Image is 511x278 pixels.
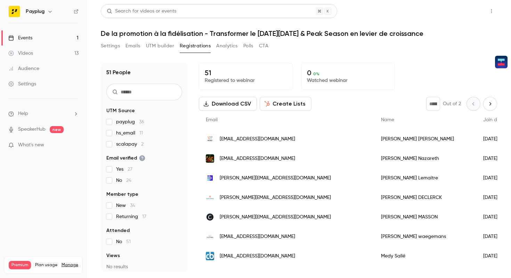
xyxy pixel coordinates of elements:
button: Settings [101,40,120,52]
button: Share [453,4,480,18]
img: cyrnea.com [206,213,214,221]
span: Yes [116,166,132,173]
span: 51 [126,239,131,244]
span: 2 [141,142,144,147]
img: wobz.com [206,135,214,143]
p: No results [106,263,182,270]
span: payplug [116,118,144,125]
span: [PERSON_NAME][EMAIL_ADDRESS][DOMAIN_NAME] [220,194,331,201]
span: New [116,202,135,209]
div: Events [8,34,32,41]
span: 27 [128,167,132,172]
span: Plan usage [35,262,57,268]
button: Download CSV [199,97,257,111]
span: new [50,126,64,133]
div: [PERSON_NAME] [PERSON_NAME] [374,129,476,149]
span: Attended [106,227,130,234]
button: Emails [125,40,140,52]
span: 11 [139,131,143,136]
button: Registrations [180,40,211,52]
span: UTM Source [106,107,135,114]
span: [EMAIL_ADDRESS][DOMAIN_NAME] [220,233,295,240]
span: What's new [18,141,44,149]
span: Email [206,117,218,122]
p: Watched webinar [307,77,389,84]
span: 17 [142,214,146,219]
h1: 51 People [106,68,131,77]
img: cotebrico.fr [206,252,214,260]
p: 0 [307,69,389,77]
span: Name [381,117,394,122]
span: Help [18,110,28,117]
span: Email verified [106,155,145,162]
span: [EMAIL_ADDRESS][DOMAIN_NAME] [220,136,295,143]
h6: Payplug [26,8,44,15]
img: nkosiagro.com [206,154,214,163]
img: dataiads.io [206,174,214,182]
span: 24 [126,178,131,183]
span: 0 % [313,71,319,76]
div: [PERSON_NAME] waegemans [374,227,476,246]
div: [PERSON_NAME] Lemaitre [374,168,476,188]
img: Payplug [9,6,20,17]
iframe: Noticeable Trigger [70,142,79,148]
span: Returning [116,213,146,220]
span: No [116,238,131,245]
li: help-dropdown-opener [8,110,79,117]
div: [PERSON_NAME] DECLERCK [374,188,476,207]
div: Videos [8,50,33,57]
span: Join date [483,117,505,122]
span: hs_email [116,130,143,137]
img: easy-clothes.com [206,232,214,241]
button: UTM builder [146,40,174,52]
p: Registered to webinar [205,77,287,84]
button: Analytics [216,40,238,52]
button: Polls [243,40,253,52]
h1: De la promotion à la fidélisation - Transformer le [DATE][DATE] & Peak Season en levier de croiss... [101,29,497,38]
button: CTA [259,40,268,52]
div: [PERSON_NAME] Nazareth [374,149,476,168]
p: Out of 2 [443,100,461,107]
span: Views [106,252,120,259]
button: Create Lists [260,97,311,111]
div: Audience [8,65,39,72]
span: 34 [130,203,135,208]
p: 51 [205,69,287,77]
span: [PERSON_NAME][EMAIL_ADDRESS][DOMAIN_NAME] [220,175,331,182]
span: [EMAIL_ADDRESS][DOMAIN_NAME] [220,253,295,260]
img: novoma.com [206,193,214,202]
div: Medy Sallé [374,246,476,266]
button: Next page [483,97,497,111]
a: SpeakerHub [18,126,46,133]
div: Settings [8,80,36,87]
span: 36 [139,119,144,124]
span: [PERSON_NAME][EMAIL_ADDRESS][DOMAIN_NAME] [220,214,331,221]
span: scalapay [116,141,144,148]
div: Search for videos or events [107,8,176,15]
span: [EMAIL_ADDRESS][DOMAIN_NAME] [220,155,295,162]
a: Manage [62,262,78,268]
span: Member type [106,191,138,198]
span: No [116,177,131,184]
div: [PERSON_NAME] MASSON [374,207,476,227]
span: Premium [9,261,31,269]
